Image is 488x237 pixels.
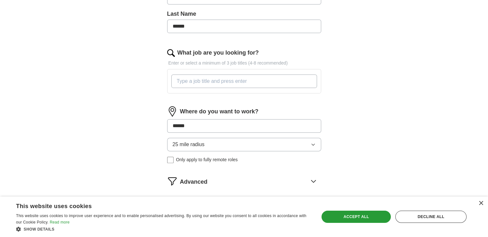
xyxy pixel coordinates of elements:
[167,176,177,186] img: filter
[321,211,391,223] div: Accept all
[395,211,467,223] div: Decline all
[167,157,174,163] input: Only apply to fully remote roles
[16,226,310,232] div: Show details
[24,227,55,232] span: Show details
[167,60,321,66] p: Enter or select a minimum of 3 job titles (4-8 recommended)
[16,214,306,224] span: This website uses cookies to improve user experience and to enable personalised advertising. By u...
[167,138,321,151] button: 25 mile radius
[167,106,177,117] img: location.png
[478,201,483,206] div: Close
[177,48,259,57] label: What job are you looking for?
[180,178,208,186] span: Advanced
[167,10,321,18] label: Last Name
[173,141,205,148] span: 25 mile radius
[167,49,175,57] img: search.png
[171,75,317,88] input: Type a job title and press enter
[16,200,294,210] div: This website uses cookies
[50,220,70,224] a: Read more, opens a new window
[180,107,259,116] label: Where do you want to work?
[176,156,238,163] span: Only apply to fully remote roles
